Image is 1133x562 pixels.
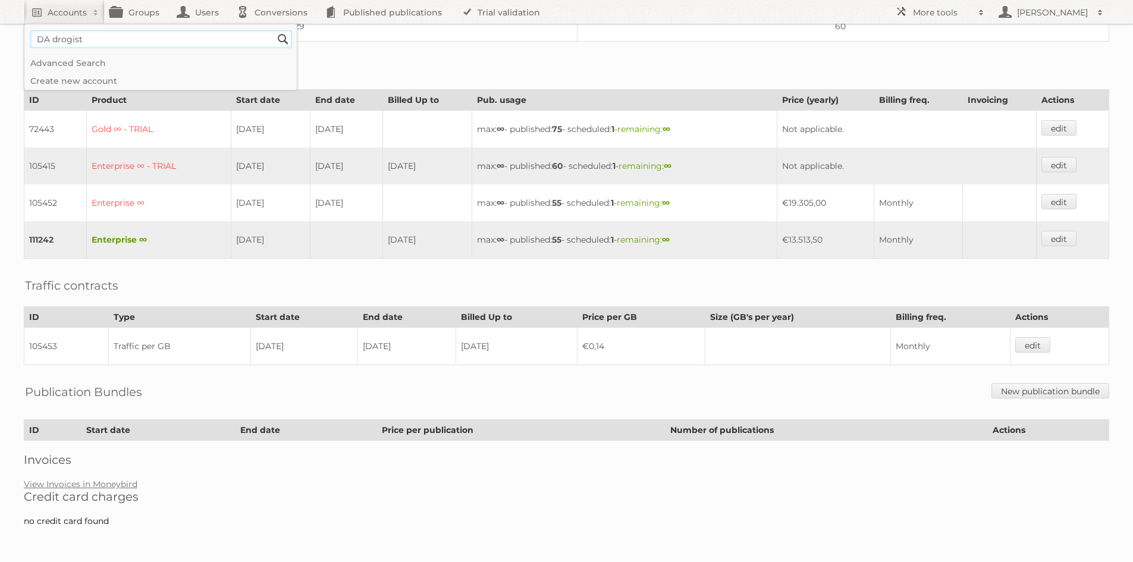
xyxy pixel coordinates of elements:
[86,111,231,148] td: Gold ∞ - TRIAL
[777,147,1036,184] td: Not applicable.
[611,197,614,208] strong: 1
[48,7,87,18] h2: Accounts
[231,147,310,184] td: [DATE]
[617,124,670,134] span: remaining:
[357,307,456,328] th: End date
[874,184,963,221] td: Monthly
[24,11,578,42] td: 129
[665,420,987,441] th: Number of publications
[987,420,1109,441] th: Actions
[383,90,472,111] th: Billed Up to
[24,147,87,184] td: 105415
[109,328,251,365] td: Traffic per GB
[890,307,1010,328] th: Billing freq.
[777,221,874,259] td: €13.513,50
[24,221,87,259] td: 111242
[1010,307,1109,328] th: Actions
[472,111,777,148] td: max: - published: - scheduled: -
[991,383,1109,398] a: New publication bundle
[497,124,504,134] strong: ∞
[24,72,297,90] a: Create new account
[619,161,671,171] span: remaining:
[1041,194,1076,209] a: edit
[24,184,87,221] td: 105452
[874,221,963,259] td: Monthly
[24,420,81,441] th: ID
[24,90,87,111] th: ID
[310,184,382,221] td: [DATE]
[1036,90,1109,111] th: Actions
[24,489,1109,504] h2: Credit card charges
[1041,157,1076,172] a: edit
[497,234,504,245] strong: ∞
[25,383,142,401] h2: Publication Bundles
[24,453,1109,467] h2: Invoices
[497,197,504,208] strong: ∞
[310,90,382,111] th: End date
[577,307,705,328] th: Price per GB
[81,420,235,441] th: Start date
[777,90,874,111] th: Price (yearly)
[24,479,137,489] a: View Invoices in Moneybird
[472,147,777,184] td: max: - published: - scheduled: -
[357,328,456,365] td: [DATE]
[1041,120,1076,136] a: edit
[231,221,310,259] td: [DATE]
[611,124,614,134] strong: 1
[613,161,616,171] strong: 1
[552,161,563,171] strong: 60
[24,328,109,365] td: 105453
[24,307,109,328] th: ID
[611,234,614,245] strong: 1
[552,124,562,134] strong: 75
[705,307,890,328] th: Size (GB's per year)
[383,221,472,259] td: [DATE]
[913,7,972,18] h2: More tools
[24,54,297,72] a: Advanced Search
[577,11,1109,42] td: 60
[250,307,357,328] th: Start date
[1014,7,1091,18] h2: [PERSON_NAME]
[662,197,670,208] strong: ∞
[617,197,670,208] span: remaining:
[235,420,376,441] th: End date
[86,90,231,111] th: Product
[310,111,382,148] td: [DATE]
[664,161,671,171] strong: ∞
[552,234,561,245] strong: 55
[890,328,1010,365] td: Monthly
[577,328,705,365] td: €0,14
[777,111,1036,148] td: Not applicable.
[777,184,874,221] td: €19.305,00
[231,111,310,148] td: [DATE]
[472,221,777,259] td: max: - published: - scheduled: -
[274,30,292,48] input: Search
[86,184,231,221] td: Enterprise ∞
[25,277,118,294] h2: Traffic contracts
[1015,337,1050,353] a: edit
[109,307,251,328] th: Type
[874,90,963,111] th: Billing freq.
[663,124,670,134] strong: ∞
[86,221,231,259] td: Enterprise ∞
[24,111,87,148] td: 72443
[231,90,310,111] th: Start date
[962,90,1036,111] th: Invoicing
[472,184,777,221] td: max: - published: - scheduled: -
[552,197,561,208] strong: 55
[497,161,504,171] strong: ∞
[456,328,577,365] td: [DATE]
[1041,231,1076,246] a: edit
[472,90,777,111] th: Pub. usage
[662,234,670,245] strong: ∞
[376,420,665,441] th: Price per publication
[310,147,382,184] td: [DATE]
[231,184,310,221] td: [DATE]
[383,147,472,184] td: [DATE]
[617,234,670,245] span: remaining:
[250,328,357,365] td: [DATE]
[456,307,577,328] th: Billed Up to
[86,147,231,184] td: Enterprise ∞ - TRIAL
